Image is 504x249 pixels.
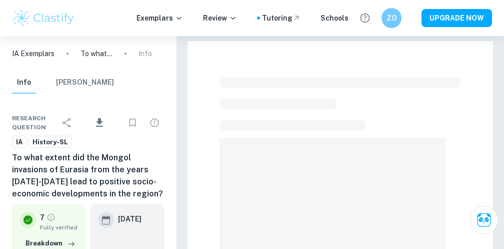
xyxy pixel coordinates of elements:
[144,113,164,133] div: Report issue
[12,136,26,148] a: IA
[40,223,78,232] span: Fully verified
[12,8,75,28] img: Clastify logo
[122,113,142,133] div: Bookmark
[12,48,54,59] a: IA Exemplars
[138,48,152,59] p: Info
[320,13,348,24] a: Schools
[12,114,57,132] span: Research question
[56,72,114,94] button: [PERSON_NAME]
[57,113,77,133] div: Share
[136,13,183,24] p: Exemplars
[470,206,498,234] button: Ask Clai
[80,48,112,59] p: To what extent did the Mongol invasions of Eurasia from the years [DATE]-[DATE] lead to positive ...
[262,13,300,24] a: Tutoring
[203,13,237,24] p: Review
[79,110,120,136] div: Download
[29,137,71,147] span: History-SL
[356,10,373,27] button: Help and Feedback
[12,152,164,200] h6: To what extent did the Mongol invasions of Eurasia from the years [DATE]-[DATE] lead to positive ...
[28,136,72,148] a: History-SL
[118,213,141,224] h6: [DATE]
[386,13,397,24] h6: ZO
[381,8,401,28] button: ZO
[421,9,492,27] button: UPGRADE NOW
[12,137,26,147] span: IA
[46,213,55,222] a: Grade fully verified
[40,212,44,223] p: 7
[12,72,36,94] button: Info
